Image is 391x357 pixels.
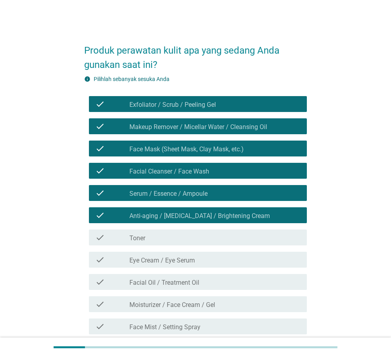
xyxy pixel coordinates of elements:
label: Moisturizer / Face Cream / Gel [129,301,215,309]
label: Facial Oil / Treatment Oil [129,279,199,287]
label: Toner [129,234,145,242]
i: check [95,322,105,331]
i: check [95,99,105,109]
i: check [95,144,105,153]
label: Makeup Remover / Micellar Water / Cleansing Oil [129,123,267,131]
label: Anti-aging / [MEDICAL_DATA] / Brightening Cream [129,212,270,220]
h2: Produk perawatan kulit apa yang sedang Anda gunakan saat ini? [84,35,307,72]
i: check [95,166,105,176]
i: check [95,122,105,131]
label: Face Mask (Sheet Mask, Clay Mask, etc.) [129,145,244,153]
label: Pilihlah sebanyak sesuka Anda [94,76,169,82]
label: Exfoliator / Scrub / Peeling Gel [129,101,216,109]
i: check [95,299,105,309]
i: check [95,233,105,242]
i: check [95,210,105,220]
label: Facial Cleanser / Face Wash [129,168,209,176]
i: check [95,255,105,264]
label: Face Mist / Setting Spray [129,323,200,331]
i: check [95,277,105,287]
i: info [84,76,91,82]
label: Serum / Essence / Ampoule [129,190,208,198]
label: Eye Cream / Eye Serum [129,257,195,264]
i: check [95,188,105,198]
